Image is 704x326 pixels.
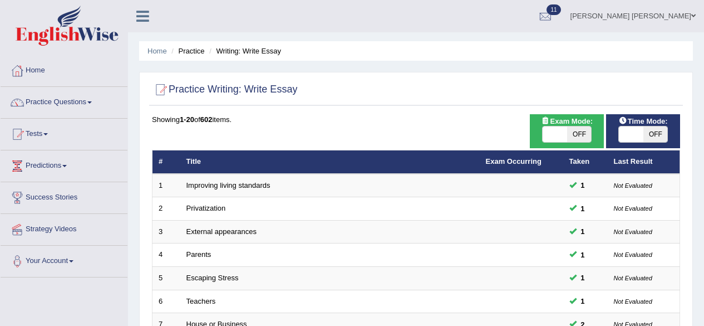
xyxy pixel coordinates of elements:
small: Not Evaluated [614,298,652,305]
td: 2 [152,197,180,221]
small: Not Evaluated [614,182,652,189]
span: You can still take this question [577,295,589,307]
a: Practice Questions [1,87,127,115]
td: 4 [152,244,180,267]
li: Writing: Write Essay [206,46,281,56]
a: Escaping Stress [186,274,239,282]
span: OFF [643,126,668,142]
td: 6 [152,290,180,313]
div: Showing of items. [152,114,680,125]
td: 1 [152,174,180,197]
span: Exam Mode: [537,115,597,127]
span: You can still take this question [577,249,589,261]
a: Home [147,47,167,55]
a: Exam Occurring [486,157,541,166]
a: Success Stories [1,182,127,210]
span: OFF [567,126,592,142]
td: 3 [152,220,180,244]
a: Strategy Videos [1,214,127,242]
a: Parents [186,250,211,259]
th: # [152,150,180,174]
span: You can still take this question [577,226,589,237]
a: Home [1,55,127,83]
span: You can still take this question [577,272,589,284]
th: Title [180,150,480,174]
small: Not Evaluated [614,205,652,212]
a: Privatization [186,204,226,212]
b: 602 [200,115,213,124]
div: Show exams occurring in exams [530,114,604,148]
span: You can still take this question [577,179,589,191]
th: Taken [563,150,608,174]
td: 5 [152,267,180,290]
a: Your Account [1,246,127,274]
span: 11 [547,4,560,15]
a: Tests [1,119,127,147]
b: 1-20 [180,115,194,124]
li: Practice [169,46,204,56]
small: Not Evaluated [614,251,652,258]
a: Predictions [1,150,127,178]
a: Teachers [186,297,216,305]
a: Improving living standards [186,181,270,189]
a: External appearances [186,227,257,236]
th: Last Result [608,150,680,174]
span: You can still take this question [577,203,589,215]
h2: Practice Writing: Write Essay [152,81,297,98]
small: Not Evaluated [614,275,652,281]
small: Not Evaluated [614,228,652,235]
span: Time Mode: [614,115,672,127]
